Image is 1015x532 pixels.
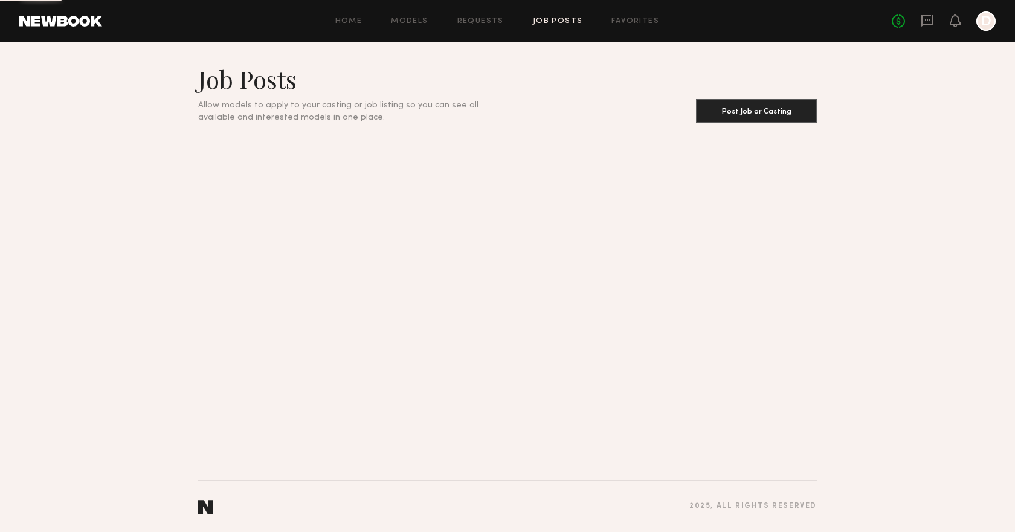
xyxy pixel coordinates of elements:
a: Requests [457,18,504,25]
div: 2025 , all rights reserved [689,502,817,510]
a: Models [391,18,428,25]
a: D [976,11,996,31]
h1: Job Posts [198,64,507,94]
a: Favorites [611,18,659,25]
a: Home [335,18,362,25]
span: Allow models to apply to your casting or job listing so you can see all available and interested ... [198,101,478,121]
a: Job Posts [533,18,583,25]
button: Post Job or Casting [696,99,817,123]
